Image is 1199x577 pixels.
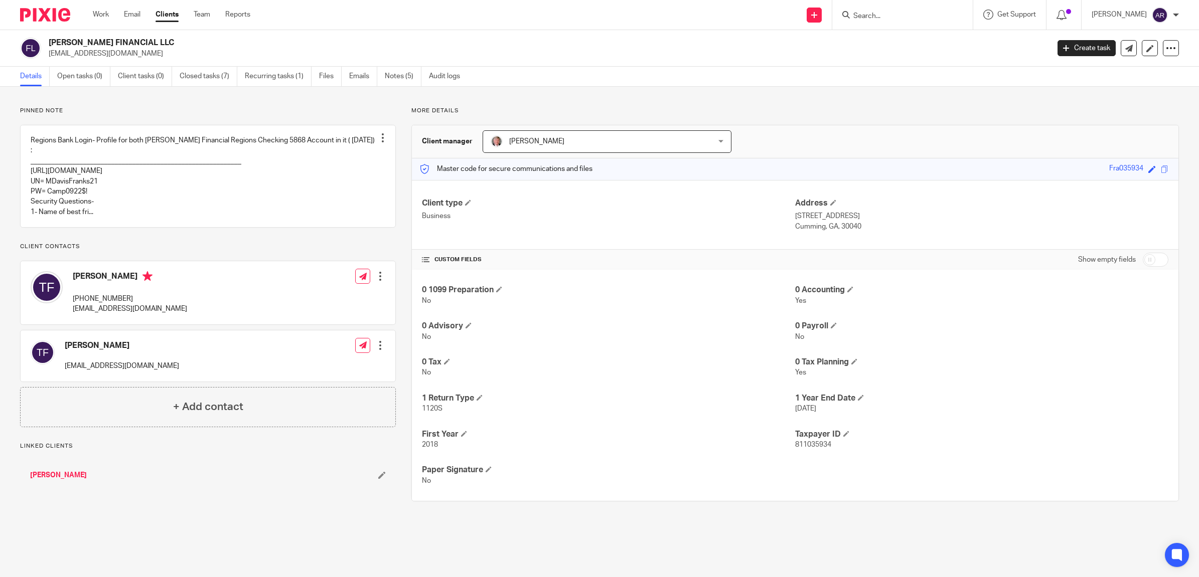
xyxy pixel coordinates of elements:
a: Recurring tasks (1) [245,67,312,86]
p: Linked clients [20,442,396,450]
span: [DATE] [795,405,816,412]
a: Reports [225,10,250,20]
h4: [PERSON_NAME] [65,340,179,351]
label: Show empty fields [1078,255,1136,265]
h4: 0 Payroll [795,321,1168,331]
a: Emails [349,67,377,86]
span: No [795,333,804,340]
img: svg%3E [20,38,41,59]
h4: Taxpayer ID [795,429,1168,440]
span: Get Support [997,11,1036,18]
h2: [PERSON_NAME] FINANCIAL LLC [49,38,844,48]
h4: [PERSON_NAME] [73,271,187,284]
p: Client contacts [20,243,396,251]
a: Client tasks (0) [118,67,172,86]
p: Master code for secure communications and files [419,164,592,174]
h4: 1 Return Type [422,393,795,404]
span: [PERSON_NAME] [509,138,564,145]
p: [PHONE_NUMBER] [73,294,187,304]
p: Pinned note [20,107,396,115]
p: [EMAIL_ADDRESS][DOMAIN_NAME] [65,361,179,371]
a: Details [20,67,50,86]
a: [PERSON_NAME] [30,470,87,480]
h4: 0 1099 Preparation [422,285,795,295]
span: Yes [795,297,806,304]
i: Primary [142,271,153,281]
p: [EMAIL_ADDRESS][DOMAIN_NAME] [73,304,187,314]
a: Work [93,10,109,20]
a: Open tasks (0) [57,67,110,86]
a: Closed tasks (7) [180,67,237,86]
p: More details [411,107,1179,115]
a: Clients [156,10,179,20]
h4: 0 Accounting [795,285,1168,295]
input: Search [852,12,943,21]
a: Files [319,67,342,86]
h4: CUSTOM FIELDS [422,256,795,264]
p: [STREET_ADDRESS] [795,211,1168,221]
a: Audit logs [429,67,468,86]
h4: Client type [422,198,795,209]
span: No [422,333,431,340]
h4: Address [795,198,1168,209]
h4: First Year [422,429,795,440]
h4: 0 Tax [422,357,795,367]
span: 1120S [422,405,442,412]
img: svg%3E [31,271,63,303]
a: Create task [1058,40,1116,56]
a: Email [124,10,140,20]
h4: 0 Advisory [422,321,795,331]
span: No [422,369,431,376]
h4: 0 Tax Planning [795,357,1168,367]
div: Fra035934 [1109,163,1143,175]
h4: 1 Year End Date [795,393,1168,404]
h3: Client manager [422,136,473,146]
a: Team [194,10,210,20]
span: No [422,477,431,484]
img: Pixie [20,8,70,22]
span: 811035934 [795,441,831,448]
span: 2018 [422,441,438,448]
h4: Paper Signature [422,465,795,475]
p: [PERSON_NAME] [1092,10,1147,20]
p: Business [422,211,795,221]
img: svg%3E [31,340,55,364]
h4: + Add contact [173,399,243,415]
p: [EMAIL_ADDRESS][DOMAIN_NAME] [49,49,1042,59]
a: Notes (5) [385,67,421,86]
p: Cumming, GA, 30040 [795,222,1168,232]
span: Yes [795,369,806,376]
img: cd2011-crop.jpg [491,135,503,147]
img: svg%3E [1152,7,1168,23]
span: No [422,297,431,304]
